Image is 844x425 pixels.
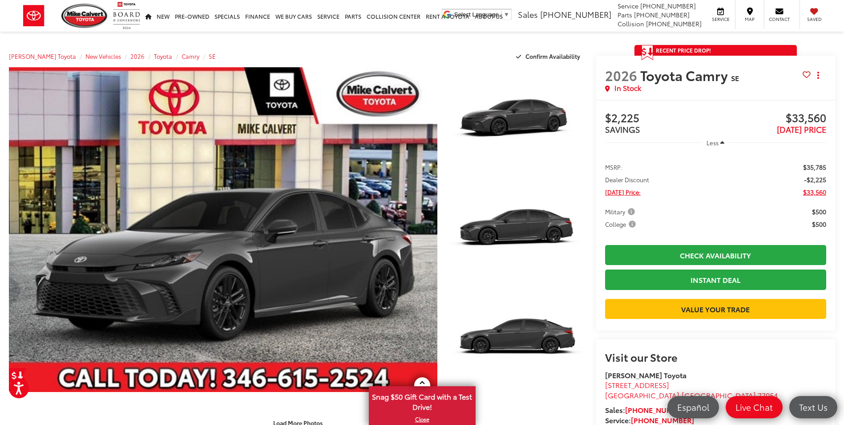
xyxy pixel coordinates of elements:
[703,135,729,151] button: Less
[182,52,199,60] a: Camry
[518,8,538,20] span: Sales
[605,380,669,390] span: [STREET_ADDRESS]
[803,163,826,172] span: $35,785
[646,19,702,28] span: [PHONE_NUMBER]
[618,1,638,10] span: Service
[511,49,587,64] button: Confirm Availability
[447,287,587,392] a: Expand Photo 3
[631,415,694,425] a: [PHONE_NUMBER]
[812,220,826,229] span: $500
[817,72,819,79] span: dropdown dots
[707,139,719,147] span: Less
[525,52,580,60] span: Confirm Availability
[618,19,644,28] span: Collision
[85,52,121,60] a: New Vehicles
[811,67,826,83] button: Actions
[682,390,756,400] span: [GEOGRAPHIC_DATA]
[673,401,714,413] span: Español
[605,299,826,319] a: Value Your Trade
[605,405,688,415] strong: Sales:
[209,52,216,60] a: SE
[634,45,797,56] a: Get Price Drop Alert Recent Price Drop!
[605,207,637,216] span: Military
[789,396,837,418] a: Text Us
[9,52,76,60] a: [PERSON_NAME] Toyota
[731,73,739,83] span: SE
[769,16,790,22] span: Contact
[640,65,731,85] span: Toyota Camry
[447,177,587,282] a: Expand Photo 2
[504,11,509,18] span: ▼
[605,415,694,425] strong: Service:
[130,52,145,60] a: 2026
[446,66,589,173] img: 2026 Toyota Camry SE
[804,16,824,22] span: Saved
[803,188,826,196] span: $33,560
[812,207,826,216] span: $500
[605,220,639,229] button: College
[447,67,587,172] a: Expand Photo 1
[711,16,731,22] span: Service
[640,1,696,10] span: [PHONE_NUMBER]
[625,405,688,415] a: [PHONE_NUMBER]
[446,286,589,393] img: 2026 Toyota Camry SE
[618,10,632,19] span: Parts
[731,401,777,413] span: Live Chat
[605,188,641,196] span: [DATE] Price:
[605,380,778,400] a: [STREET_ADDRESS] [GEOGRAPHIC_DATA],[GEOGRAPHIC_DATA] 77054
[61,4,109,28] img: Mike Calvert Toyota
[605,163,622,172] span: MSRP:
[605,245,826,265] a: Check Availability
[605,175,649,184] span: Dealer Discount
[9,67,437,392] a: Expand Photo 0
[9,368,27,382] a: Get Price Drop Alert
[605,207,638,216] button: Military
[715,112,826,125] span: $33,560
[154,52,172,60] a: Toyota
[656,46,711,54] span: Recent Price Drop!
[605,123,640,135] span: SAVINGS
[605,390,679,400] span: [GEOGRAPHIC_DATA]
[605,390,778,400] span: ,
[726,396,783,418] a: Live Chat
[605,270,826,290] a: Instant Deal
[605,65,637,85] span: 2026
[758,390,778,400] span: 77054
[4,65,442,394] img: 2026 Toyota Camry SE
[642,45,653,60] span: Get Price Drop Alert
[667,396,719,418] a: Español
[446,176,589,283] img: 2026 Toyota Camry SE
[740,16,759,22] span: Map
[605,370,687,380] strong: [PERSON_NAME] Toyota
[605,112,716,125] span: $2,225
[605,351,826,363] h2: Visit our Store
[540,8,611,20] span: [PHONE_NUMBER]
[614,83,641,93] span: In Stock
[634,10,690,19] span: [PHONE_NUMBER]
[605,220,638,229] span: College
[795,401,832,413] span: Text Us
[777,123,826,135] span: [DATE] PRICE
[804,175,826,184] span: -$2,225
[370,387,475,414] span: Snag $50 Gift Card with a Test Drive!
